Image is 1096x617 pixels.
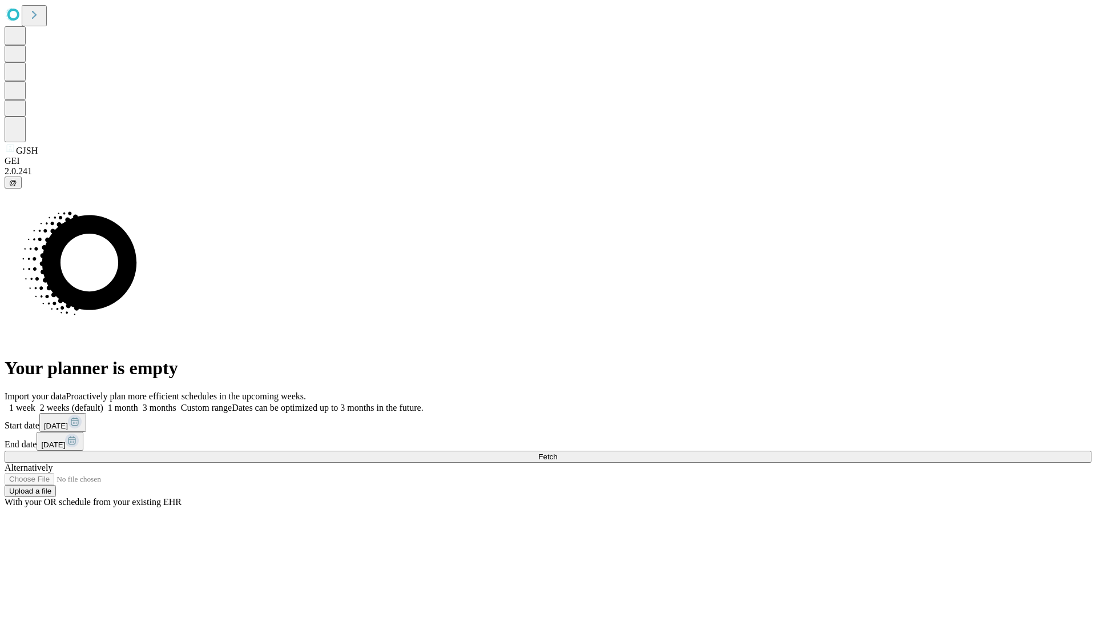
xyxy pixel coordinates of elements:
span: 3 months [143,403,176,412]
span: GJSH [16,146,38,155]
div: End date [5,432,1091,451]
button: @ [5,177,22,189]
span: [DATE] [44,422,68,430]
span: With your OR schedule from your existing EHR [5,497,182,507]
div: Start date [5,413,1091,432]
span: [DATE] [41,440,65,449]
h1: Your planner is empty [5,358,1091,379]
button: [DATE] [37,432,83,451]
button: Fetch [5,451,1091,463]
span: Import your data [5,391,66,401]
span: 1 week [9,403,35,412]
span: 2 weeks (default) [40,403,103,412]
span: Proactively plan more efficient schedules in the upcoming weeks. [66,391,306,401]
span: Alternatively [5,463,53,472]
span: 1 month [108,403,138,412]
div: 2.0.241 [5,166,1091,177]
div: GEI [5,156,1091,166]
span: Dates can be optimized up to 3 months in the future. [232,403,423,412]
span: Custom range [181,403,232,412]
button: [DATE] [39,413,86,432]
button: Upload a file [5,485,56,497]
span: @ [9,178,17,187]
span: Fetch [538,452,557,461]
